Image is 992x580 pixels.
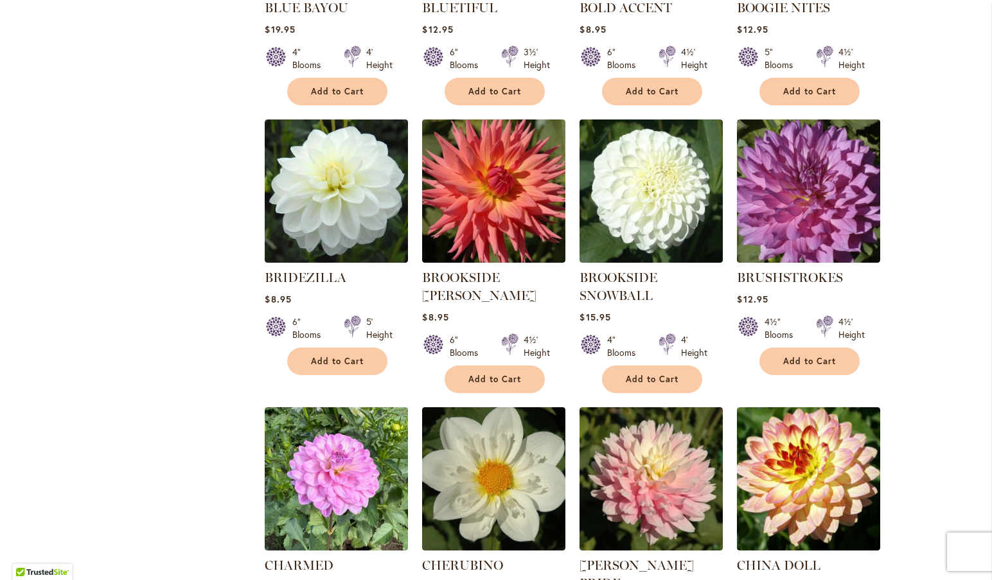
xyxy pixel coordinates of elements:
span: $8.95 [422,311,448,323]
div: 4" Blooms [607,333,643,359]
a: CHINA DOLL [737,541,880,553]
span: Add to Cart [783,356,836,367]
span: Add to Cart [468,374,521,385]
a: BRUSHSTROKES [737,253,880,265]
span: Add to Cart [626,86,678,97]
a: BROOKSIDE [PERSON_NAME] [422,270,536,303]
a: CHERUBINO [422,558,503,573]
button: Add to Cart [602,78,702,105]
div: 5" Blooms [765,46,801,71]
div: 4½' Height [838,46,865,71]
span: $12.95 [737,23,768,35]
button: Add to Cart [287,347,387,375]
span: Add to Cart [311,86,364,97]
div: 4' Height [681,333,707,359]
a: CHARMED [265,541,408,553]
img: CHILSON'S PRIDE [580,407,723,550]
a: BRIDEZILLA [265,253,408,265]
a: BROOKSIDE SNOWBALL [580,270,657,303]
div: 4½' Height [681,46,707,71]
img: CHARMED [265,407,408,550]
div: 4' Height [366,46,393,71]
span: $12.95 [422,23,453,35]
a: CHINA DOLL [737,558,820,573]
a: BRUSHSTROKES [737,270,843,285]
div: 4½" Blooms [765,315,801,341]
span: $15.95 [580,311,610,323]
div: 6" Blooms [450,333,486,359]
span: $8.95 [580,23,606,35]
span: Add to Cart [311,356,364,367]
img: BROOKSIDE SNOWBALL [580,119,723,263]
button: Add to Cart [445,365,545,393]
div: 4" Blooms [292,46,328,71]
a: BRIDEZILLA [265,270,346,285]
a: BROOKSIDE CHERI [422,253,565,265]
div: 4½' Height [524,333,550,359]
a: CHARMED [265,558,333,573]
span: Add to Cart [468,86,521,97]
button: Add to Cart [759,78,860,105]
a: CHERUBINO [422,541,565,553]
div: 5' Height [366,315,393,341]
div: 6" Blooms [292,315,328,341]
div: 6" Blooms [450,46,486,71]
a: BROOKSIDE SNOWBALL [580,253,723,265]
span: Add to Cart [626,374,678,385]
img: BROOKSIDE CHERI [422,119,565,263]
img: BRUSHSTROKES [737,119,880,263]
div: 6" Blooms [607,46,643,71]
img: BRIDEZILLA [265,119,408,263]
button: Add to Cart [287,78,387,105]
span: Add to Cart [783,86,836,97]
div: 3½' Height [524,46,550,71]
span: $8.95 [265,293,291,305]
img: CHINA DOLL [737,407,880,550]
span: $12.95 [737,293,768,305]
span: $19.95 [265,23,295,35]
div: 4½' Height [838,315,865,341]
a: CHILSON'S PRIDE [580,541,723,553]
iframe: Launch Accessibility Center [10,534,46,570]
button: Add to Cart [602,365,702,393]
button: Add to Cart [445,78,545,105]
button: Add to Cart [759,347,860,375]
img: CHERUBINO [422,407,565,550]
